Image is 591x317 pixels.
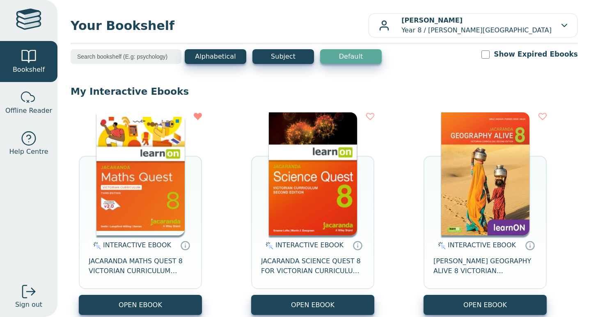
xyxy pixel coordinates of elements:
span: Offline Reader [5,106,52,116]
span: INTERACTIVE EBOOK [448,241,516,249]
a: Interactive eBooks are accessed online via the publisher’s portal. They contain interactive resou... [525,240,535,250]
button: Subject [252,49,314,64]
img: 5407fe0c-7f91-e911-a97e-0272d098c78b.jpg [441,112,529,235]
input: Search bookshelf (E.g: psychology) [71,49,181,64]
span: Your Bookshelf [71,16,368,35]
img: fffb2005-5288-ea11-a992-0272d098c78b.png [269,112,357,235]
span: Sign out [15,300,42,310]
a: Interactive eBooks are accessed online via the publisher’s portal. They contain interactive resou... [180,240,190,250]
span: Bookshelf [13,65,45,75]
a: Interactive eBooks are accessed online via the publisher’s portal. They contain interactive resou... [353,240,362,250]
button: Default [320,49,382,64]
img: c004558a-e884-43ec-b87a-da9408141e80.jpg [96,112,185,235]
img: interactive.svg [91,241,101,251]
p: Year 8 / [PERSON_NAME][GEOGRAPHIC_DATA] [401,16,552,35]
label: Show Expired Ebooks [494,49,578,59]
img: interactive.svg [435,241,446,251]
span: INTERACTIVE EBOOK [275,241,344,249]
span: [PERSON_NAME] GEOGRAPHY ALIVE 8 VICTORIAN CURRICULUM LEARNON EBOOK 2E [433,256,537,276]
button: OPEN EBOOK [251,295,374,315]
p: My Interactive Ebooks [71,85,578,98]
span: Help Centre [9,147,48,157]
button: Alphabetical [185,49,246,64]
button: OPEN EBOOK [79,295,202,315]
button: [PERSON_NAME]Year 8 / [PERSON_NAME][GEOGRAPHIC_DATA] [368,13,578,38]
img: interactive.svg [263,241,273,251]
button: OPEN EBOOK [424,295,547,315]
b: [PERSON_NAME] [401,16,463,24]
span: JACARANDA MATHS QUEST 8 VICTORIAN CURRICULUM LEARNON EBOOK 3E [89,256,192,276]
span: INTERACTIVE EBOOK [103,241,171,249]
span: JACARANDA SCIENCE QUEST 8 FOR VICTORIAN CURRICULUM LEARNON 2E EBOOK [261,256,364,276]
